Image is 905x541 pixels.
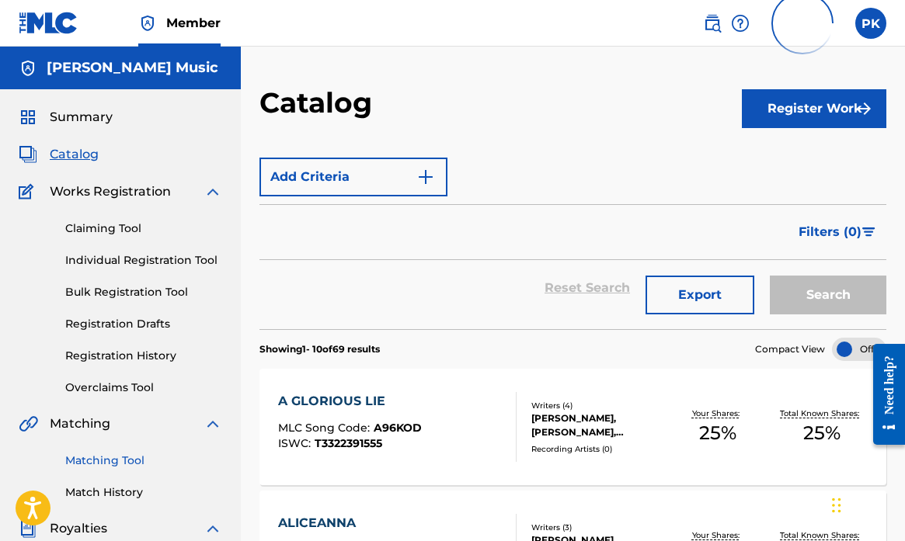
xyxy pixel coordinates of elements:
div: User Menu [855,8,886,39]
div: Help [731,8,750,39]
div: Writers ( 3 ) [531,522,666,533]
p: Your Shares: [692,529,743,541]
a: Matching Tool [65,453,222,469]
a: Public Search [703,8,722,39]
button: Filters (0) [789,213,886,251]
a: Overclaims Tool [65,380,222,396]
div: A GLORIOUS LIE [278,392,422,411]
a: Registration History [65,348,222,364]
iframe: Chat Widget [827,466,905,541]
span: A96KOD [374,421,422,435]
h2: Catalog [259,85,380,120]
form: Search Form [259,150,886,329]
img: 9d2ae6d4665cec9f34b9.svg [416,168,435,186]
button: Register Work [742,89,886,128]
span: Filters ( 0 ) [799,223,861,241]
button: Add Criteria [259,158,447,196]
img: expand [204,182,222,201]
div: ALICEANNA [278,514,419,532]
a: Individual Registration Tool [65,252,222,269]
img: search [703,14,722,33]
a: CatalogCatalog [19,145,99,164]
span: ISWC : [278,436,315,450]
p: Total Known Shares: [780,407,863,419]
span: T3322391555 [315,436,382,450]
a: A GLORIOUS LIEMLC Song Code:A96KODISWC:T3322391555Writers (4)[PERSON_NAME], [PERSON_NAME], [PERSO... [259,369,886,485]
span: 25 % [699,419,736,447]
img: Catalog [19,145,37,164]
a: SummarySummary [19,108,113,127]
span: Catalog [50,145,99,164]
span: MLC Song Code : [278,421,374,435]
img: Top Rightsholder [138,14,157,33]
p: Your Shares: [692,407,743,419]
div: Writers ( 4 ) [531,400,666,411]
img: Accounts [19,59,37,78]
div: [PERSON_NAME], [PERSON_NAME], [PERSON_NAME], [PERSON_NAME] [531,411,666,439]
a: Claiming Tool [65,220,222,237]
img: Matching [19,414,38,433]
p: Total Known Shares: [780,529,863,541]
span: Matching [50,414,110,433]
span: Summary [50,108,113,127]
button: Export [646,276,754,314]
span: Works Registration [50,182,171,201]
span: Compact View [755,342,825,356]
h5: Paul Krysiak Music [47,59,218,77]
img: expand [204,519,222,538]
img: help [731,14,750,33]
img: Royalties [19,519,37,538]
p: Showing 1 - 10 of 69 results [259,342,380,356]
img: f7272a7cc735f4ea7f67.svg [855,99,874,118]
img: MLC Logo [19,12,78,34]
img: expand [204,414,222,433]
iframe: Resource Center [861,330,905,458]
div: Recording Artists ( 0 ) [531,443,666,455]
img: Works Registration [19,182,39,201]
img: Summary [19,108,37,127]
span: 25 % [803,419,841,447]
a: Registration Drafts [65,316,222,332]
span: Royalties [50,519,107,538]
a: Bulk Registration Tool [65,284,222,300]
img: filter [862,227,875,237]
span: Member [166,14,221,32]
a: Match History [65,484,222,501]
div: Drag [832,482,841,529]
